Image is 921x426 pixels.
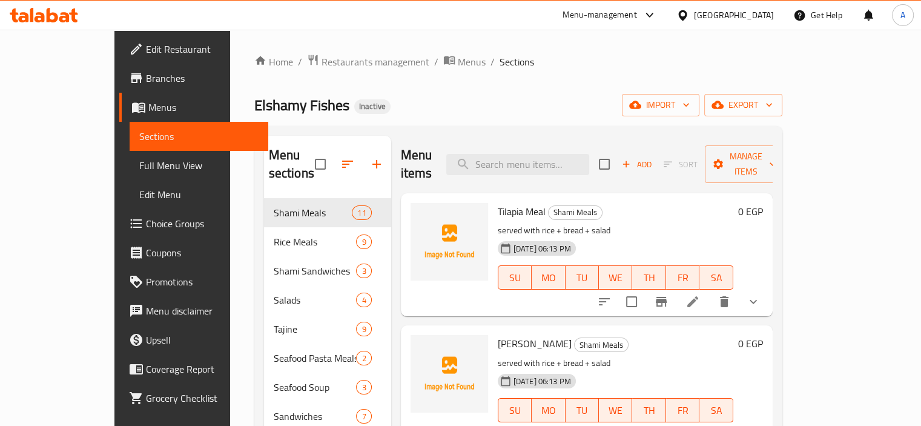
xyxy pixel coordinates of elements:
span: TH [637,402,661,419]
div: items [356,409,371,424]
span: Select section first [656,155,705,174]
span: Select section [592,151,617,177]
span: Inactive [354,101,391,111]
span: [DATE] 06:13 PM [509,376,576,387]
span: Tajine [274,322,357,336]
div: Rice Meals9 [264,227,391,256]
button: SU [498,265,532,290]
span: Select to update [619,289,644,315]
input: search [446,154,589,175]
p: served with rice + bread + salad [498,223,733,238]
span: Elshamy Fishes [254,92,349,119]
button: Manage items [705,145,786,183]
div: Tajine9 [264,315,391,344]
button: SA [699,265,733,290]
span: TU [570,402,594,419]
div: Salads4 [264,285,391,315]
div: [GEOGRAPHIC_DATA] [694,8,774,22]
button: MO [532,265,565,290]
a: Coupons [119,238,268,267]
span: Salads [274,293,357,307]
span: Edit Restaurant [146,42,259,56]
div: Seafood Pasta Meals2 [264,344,391,373]
li: / [298,55,302,69]
a: Menu disclaimer [119,296,268,325]
button: FR [666,265,699,290]
a: Coverage Report [119,354,268,384]
h6: 0 EGP [738,335,763,352]
span: Promotions [146,275,259,289]
a: Restaurants management [307,54,429,70]
span: Shami Meals [549,205,602,219]
span: Seafood Soup [274,380,357,394]
button: Add [617,155,656,174]
span: SU [503,269,527,287]
span: Branches [146,71,259,85]
button: WE [599,398,632,422]
span: 9 [357,236,371,248]
button: sort-choices [590,287,619,316]
div: items [356,351,371,365]
span: Seafood Pasta Meals [274,351,357,365]
span: Menus [148,100,259,115]
a: Home [254,55,293,69]
a: Edit Menu [130,180,268,209]
span: [PERSON_NAME] [498,334,572,353]
span: A [900,8,905,22]
span: Rice Meals [274,235,357,249]
button: Branch-specific-item [647,287,676,316]
span: Sort sections [333,150,362,179]
a: Upsell [119,325,268,354]
button: TU [566,265,599,290]
span: Upsell [146,333,259,347]
div: Menu-management [563,8,637,22]
div: Shami Sandwiches3 [264,256,391,285]
div: items [356,380,371,394]
span: Shami Meals [575,338,628,352]
div: Shami Sandwiches [274,264,357,278]
h2: Menu sections [269,146,315,182]
svg: Show Choices [746,295,761,309]
span: import [632,98,690,113]
span: Tilapia Meal [498,202,546,221]
button: import [622,94,699,116]
span: Restaurants management [322,55,429,69]
button: TU [566,398,599,422]
div: Shami Meals [548,205,602,220]
p: served with rice + bread + salad [498,356,733,371]
span: Sandwiches [274,409,357,424]
div: Shami Meals [574,338,629,352]
a: Grocery Checklist [119,384,268,413]
div: Inactive [354,99,391,114]
span: SU [503,402,527,419]
span: Add item [617,155,656,174]
h6: 0 EGP [738,203,763,220]
div: items [352,205,371,220]
span: Sections [500,55,534,69]
span: 3 [357,265,371,277]
span: Full Menu View [139,158,259,173]
a: Sections [130,122,268,151]
span: SA [704,269,728,287]
button: show more [739,287,768,316]
span: Menus [458,55,486,69]
button: delete [710,287,739,316]
a: Full Menu View [130,151,268,180]
span: Add [620,158,653,171]
span: MO [536,402,560,419]
img: Jazel Meal [411,335,488,413]
span: Shami Meals [274,205,352,220]
span: Select all sections [308,151,333,177]
li: / [434,55,438,69]
span: export [714,98,773,113]
span: 11 [352,207,371,219]
span: Choice Groups [146,216,259,231]
span: Coverage Report [146,362,259,376]
a: Edit menu item [685,295,700,309]
span: WE [604,269,627,287]
button: MO [532,398,565,422]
